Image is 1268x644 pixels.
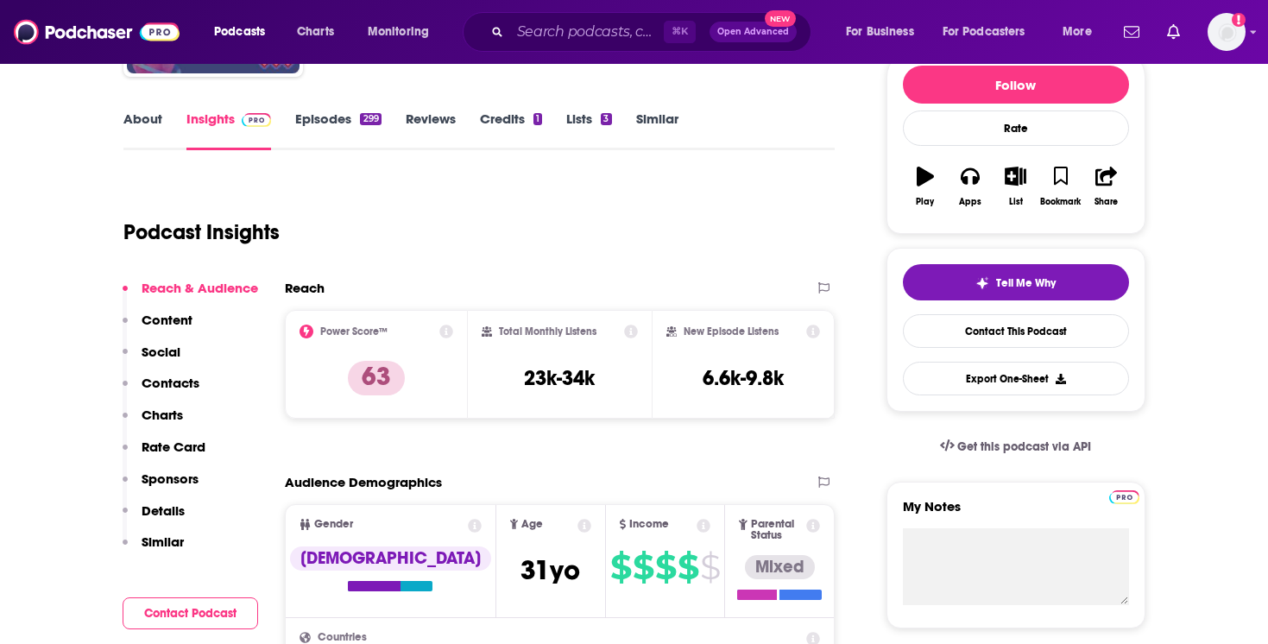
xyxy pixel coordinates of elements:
span: Age [521,519,543,530]
button: Details [123,502,185,534]
button: Play [903,155,948,218]
button: Charts [123,407,183,439]
a: Show notifications dropdown [1117,17,1146,47]
p: Details [142,502,185,519]
button: open menu [834,18,936,46]
h2: New Episode Listens [684,325,779,338]
h3: 23k-34k [524,365,595,391]
div: Share [1095,197,1118,207]
div: 299 [360,113,381,125]
span: For Podcasters [943,20,1025,44]
button: List [993,155,1038,218]
h1: Podcast Insights [123,219,280,245]
p: Similar [142,534,184,550]
span: Charts [297,20,334,44]
p: Sponsors [142,470,199,487]
button: Similar [123,534,184,565]
span: Tell Me Why [996,276,1056,290]
input: Search podcasts, credits, & more... [510,18,664,46]
h2: Power Score™ [320,325,388,338]
span: 31 yo [520,553,580,587]
button: Bookmark [1038,155,1083,218]
img: tell me why sparkle [975,276,989,290]
p: 63 [348,361,405,395]
button: open menu [202,18,287,46]
img: Podchaser Pro [242,113,272,127]
a: Episodes299 [295,110,381,150]
label: My Notes [903,498,1129,528]
p: Rate Card [142,439,205,455]
a: Similar [636,110,678,150]
button: open menu [931,18,1050,46]
span: Monitoring [368,20,429,44]
span: $ [655,553,676,581]
div: Apps [959,197,981,207]
div: [DEMOGRAPHIC_DATA] [290,546,491,571]
span: New [765,10,796,27]
a: Lists3 [566,110,611,150]
span: Gender [314,519,353,530]
span: Get this podcast via API [957,439,1091,454]
button: Share [1083,155,1128,218]
span: More [1063,20,1092,44]
span: $ [610,553,631,581]
span: Podcasts [214,20,265,44]
button: Reach & Audience [123,280,258,312]
p: Contacts [142,375,199,391]
p: Reach & Audience [142,280,258,296]
span: Parental Status [751,519,804,541]
span: Countries [318,632,367,643]
span: ⌘ K [664,21,696,43]
h2: Reach [285,280,325,296]
span: Income [629,519,669,530]
p: Content [142,312,192,328]
span: $ [678,553,698,581]
a: Show notifications dropdown [1160,17,1187,47]
h3: 6.6k-9.8k [703,365,784,391]
p: Charts [142,407,183,423]
a: About [123,110,162,150]
button: Contacts [123,375,199,407]
div: Bookmark [1040,197,1081,207]
button: Contact Podcast [123,597,258,629]
img: Podchaser - Follow, Share and Rate Podcasts [14,16,180,48]
a: Credits1 [480,110,542,150]
button: Open AdvancedNew [710,22,797,42]
div: 1 [533,113,542,125]
img: Podchaser Pro [1109,490,1139,504]
a: InsightsPodchaser Pro [186,110,272,150]
div: Play [916,197,934,207]
img: User Profile [1208,13,1246,51]
a: Charts [286,18,344,46]
button: Show profile menu [1208,13,1246,51]
button: Content [123,312,192,344]
h2: Audience Demographics [285,474,442,490]
p: Social [142,344,180,360]
svg: Add a profile image [1232,13,1246,27]
button: Social [123,344,180,376]
button: open menu [1050,18,1113,46]
span: $ [700,553,720,581]
span: $ [633,553,653,581]
button: tell me why sparkleTell Me Why [903,264,1129,300]
span: For Business [846,20,914,44]
button: Rate Card [123,439,205,470]
h2: Total Monthly Listens [499,325,596,338]
button: Apps [948,155,993,218]
button: Export One-Sheet [903,362,1129,395]
button: Sponsors [123,470,199,502]
a: Pro website [1109,488,1139,504]
div: Search podcasts, credits, & more... [479,12,828,52]
span: Open Advanced [717,28,789,36]
a: Get this podcast via API [926,426,1106,468]
a: Reviews [406,110,456,150]
div: 3 [601,113,611,125]
button: Follow [903,66,1129,104]
div: List [1009,197,1023,207]
div: Mixed [745,555,815,579]
span: Logged in as systemsteam [1208,13,1246,51]
a: Contact This Podcast [903,314,1129,348]
button: open menu [356,18,451,46]
div: Rate [903,110,1129,146]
